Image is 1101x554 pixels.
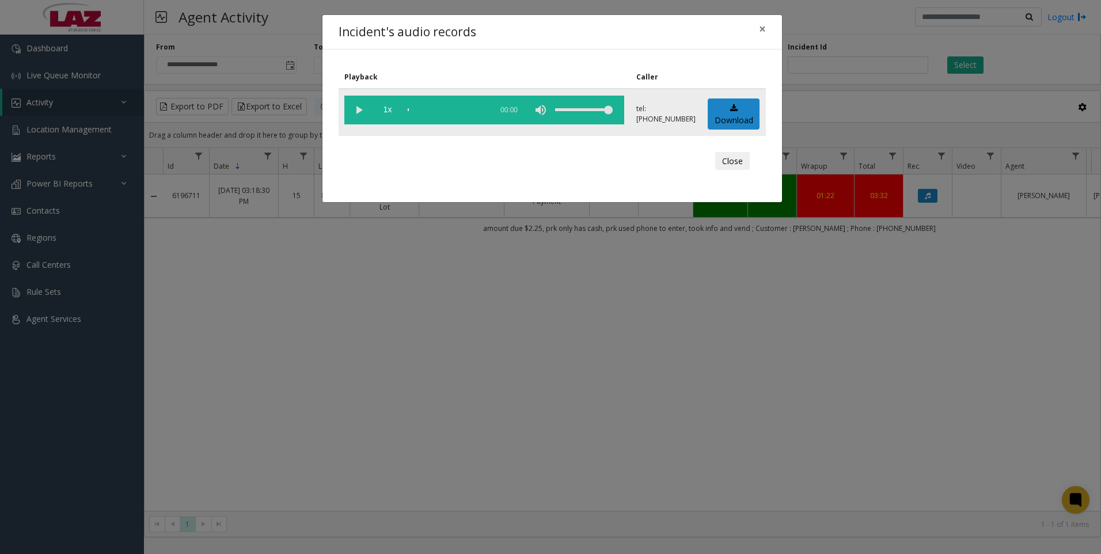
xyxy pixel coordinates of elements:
button: Close [715,152,750,170]
a: Download [708,98,760,130]
button: Close [751,15,774,43]
span: × [759,21,766,37]
p: tel:[PHONE_NUMBER] [636,104,696,124]
th: Caller [631,66,702,89]
th: Playback [339,66,631,89]
div: volume level [555,96,613,124]
h4: Incident's audio records [339,23,476,41]
span: playback speed button [373,96,402,124]
div: scrub bar [408,96,486,124]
